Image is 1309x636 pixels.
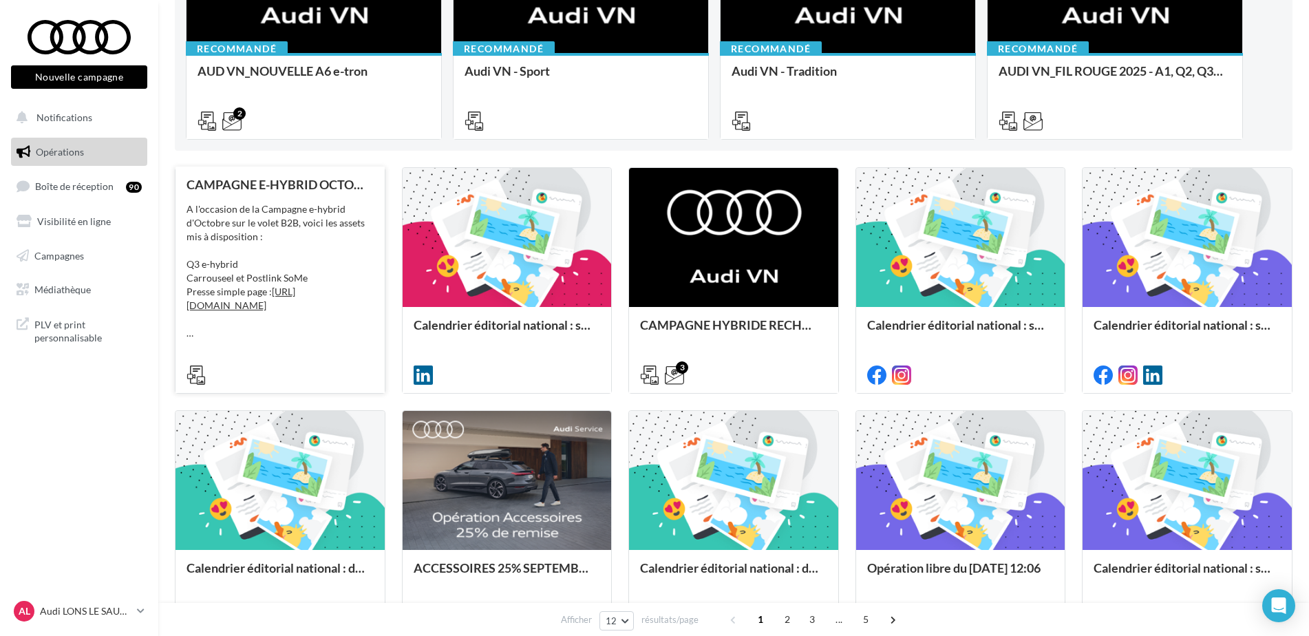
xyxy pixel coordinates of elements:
[8,171,150,201] a: Boîte de réception90
[720,41,822,56] div: Recommandé
[453,41,555,56] div: Recommandé
[749,608,771,630] span: 1
[187,178,374,191] div: CAMPAGNE E-HYBRID OCTOBRE B2B
[19,604,30,618] span: AL
[37,215,111,227] span: Visibilité en ligne
[233,107,246,120] div: 2
[1262,589,1295,622] div: Open Intercom Messenger
[999,64,1231,92] div: AUDI VN_FIL ROUGE 2025 - A1, Q2, Q3, Q5 et Q4 e-tron
[40,604,131,618] p: Audi LONS LE SAUNIER
[987,41,1089,56] div: Recommandé
[34,284,91,295] span: Médiathèque
[1094,561,1281,589] div: Calendrier éditorial national : semaine du 25.08 au 31.08
[11,65,147,89] button: Nouvelle campagne
[8,242,150,271] a: Campagnes
[8,310,150,350] a: PLV et print personnalisable
[35,180,114,192] span: Boîte de réception
[34,249,84,261] span: Campagnes
[187,202,374,340] div: A l'occasion de la Campagne e-hybrid d'Octobre sur le volet B2B, voici les assets mis à dispositi...
[8,275,150,304] a: Médiathèque
[1094,318,1281,346] div: Calendrier éditorial national : semaine du 08.09 au 14.09
[8,103,145,132] button: Notifications
[414,318,601,346] div: Calendrier éditorial national : semaine du 22.09 au 28.09
[186,41,288,56] div: Recommandé
[561,613,592,626] span: Afficher
[732,64,964,92] div: Audi VN - Tradition
[465,64,697,92] div: Audi VN - Sport
[606,615,617,626] span: 12
[414,561,601,589] div: ACCESSOIRES 25% SEPTEMBRE - AUDI SERVICE
[676,361,688,374] div: 3
[599,611,635,630] button: 12
[11,598,147,624] a: AL Audi LONS LE SAUNIER
[867,318,1054,346] div: Calendrier éditorial national : semaine du 15.09 au 21.09
[8,207,150,236] a: Visibilité en ligne
[34,315,142,345] span: PLV et print personnalisable
[640,318,827,346] div: CAMPAGNE HYBRIDE RECHARGEABLE
[36,146,84,158] span: Opérations
[187,561,374,589] div: Calendrier éditorial national : du 02.09 au 15.09
[198,64,430,92] div: AUD VN_NOUVELLE A6 e-tron
[641,613,699,626] span: résultats/page
[855,608,877,630] span: 5
[828,608,850,630] span: ...
[8,138,150,167] a: Opérations
[640,561,827,589] div: Calendrier éditorial national : du 02.09 au 09.09
[867,561,1054,589] div: Opération libre du [DATE] 12:06
[126,182,142,193] div: 90
[36,112,92,123] span: Notifications
[801,608,823,630] span: 3
[776,608,798,630] span: 2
